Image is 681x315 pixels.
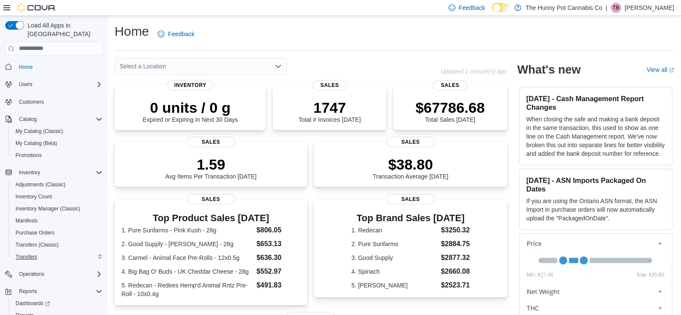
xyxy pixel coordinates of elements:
span: Inventory Count [12,191,103,202]
p: 1.59 [165,156,257,173]
dt: 4. Big Bag O' Buds - UK Cheddar Cheese - 28g [121,267,253,276]
button: Catalog [16,114,40,124]
dt: 4. Spinach [351,267,438,276]
dt: 1. Pure Sunfarms - Pink Kush - 28g [121,226,253,235]
span: My Catalog (Classic) [12,126,103,136]
dd: $2523.71 [441,280,470,290]
dd: $491.83 [257,280,301,290]
button: Inventory Count [9,191,106,203]
span: Transfers (Classic) [16,241,59,248]
a: Inventory Manager (Classic) [12,204,84,214]
div: Total Sales [DATE] [416,99,485,123]
button: Inventory Manager (Classic) [9,203,106,215]
p: 1747 [299,99,361,116]
span: Sales [313,80,347,90]
p: When closing the safe and making a bank deposit in the same transaction, this used to show as one... [526,115,665,158]
button: Reports [16,286,40,296]
button: Reports [2,285,106,297]
span: Reports [16,286,103,296]
h2: What's new [517,63,581,77]
button: My Catalog (Beta) [9,137,106,149]
a: View allExternal link [647,66,674,73]
span: Operations [16,269,103,279]
button: Manifests [9,215,106,227]
a: Inventory Count [12,191,56,202]
h3: [DATE] - Cash Management Report Changes [526,94,665,111]
p: $38.80 [373,156,448,173]
dd: $653.13 [257,239,301,249]
a: Purchase Orders [12,228,58,238]
dt: 3. Carmel - Animal Face Pre-Rolls - 12x0.5g [121,253,253,262]
a: Dashboards [12,298,53,309]
button: Inventory [2,167,106,179]
button: Operations [2,268,106,280]
dd: $2660.08 [441,266,470,277]
span: Purchase Orders [12,228,103,238]
dt: 1. Redecan [351,226,438,235]
button: Open list of options [275,63,282,70]
dt: 5. [PERSON_NAME] [351,281,438,290]
span: My Catalog (Beta) [16,140,57,147]
span: Adjustments (Classic) [12,179,103,190]
button: Transfers [9,251,106,263]
span: Inventory [167,80,213,90]
span: Sales [433,80,467,90]
span: Promotions [12,150,103,161]
span: Dashboards [16,300,50,307]
p: The Hunny Pot Cannabis Co [526,3,602,13]
button: Transfers (Classic) [9,239,106,251]
span: Inventory Manager (Classic) [12,204,103,214]
span: Adjustments (Classic) [16,181,65,188]
p: [PERSON_NAME] [625,3,674,13]
span: Transfers (Classic) [12,240,103,250]
h3: Top Brand Sales [DATE] [351,213,470,223]
div: Tatiana Bezina [611,3,621,13]
a: Manifests [12,216,41,226]
dt: 3. Good Supply [351,253,438,262]
span: Load All Apps in [GEOGRAPHIC_DATA] [24,21,103,38]
span: Promotions [16,152,42,159]
svg: External link [669,68,674,73]
button: Purchase Orders [9,227,106,239]
span: Dashboards [12,298,103,309]
span: My Catalog (Classic) [16,128,63,135]
a: Transfers (Classic) [12,240,62,250]
input: Dark Mode [492,3,510,12]
span: Sales [187,194,235,204]
span: Transfers [16,253,37,260]
span: Manifests [12,216,103,226]
a: Customers [16,97,47,107]
dd: $2884.75 [441,239,470,249]
span: Customers [19,99,44,105]
h3: [DATE] - ASN Imports Packaged On Dates [526,176,665,193]
span: Feedback [168,30,194,38]
span: Inventory [19,169,40,176]
a: Promotions [12,150,45,161]
dd: $552.97 [257,266,301,277]
span: Sales [386,194,435,204]
button: Home [2,61,106,73]
span: Transfers [12,252,103,262]
a: Dashboards [9,297,106,309]
div: Transaction Average [DATE] [373,156,448,180]
span: Purchase Orders [16,229,55,236]
span: Sales [187,137,235,147]
span: Users [19,81,32,88]
div: Total # Invoices [DATE] [299,99,361,123]
a: Adjustments (Classic) [12,179,69,190]
span: Reports [19,288,37,295]
button: Customers [2,96,106,108]
p: $67786.68 [416,99,485,116]
img: Cova [17,3,56,12]
a: My Catalog (Classic) [12,126,67,136]
button: Adjustments (Classic) [9,179,106,191]
a: Feedback [154,25,198,43]
dt: 5. Redecan - Redees Hemp'd Animal Rntz Pre-Roll - 10x0.4g [121,281,253,298]
button: Inventory [16,167,44,178]
p: | [606,3,607,13]
span: Customers [16,96,103,107]
a: Home [16,62,36,72]
div: Avg Items Per Transaction [DATE] [165,156,257,180]
span: Catalog [19,116,37,123]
